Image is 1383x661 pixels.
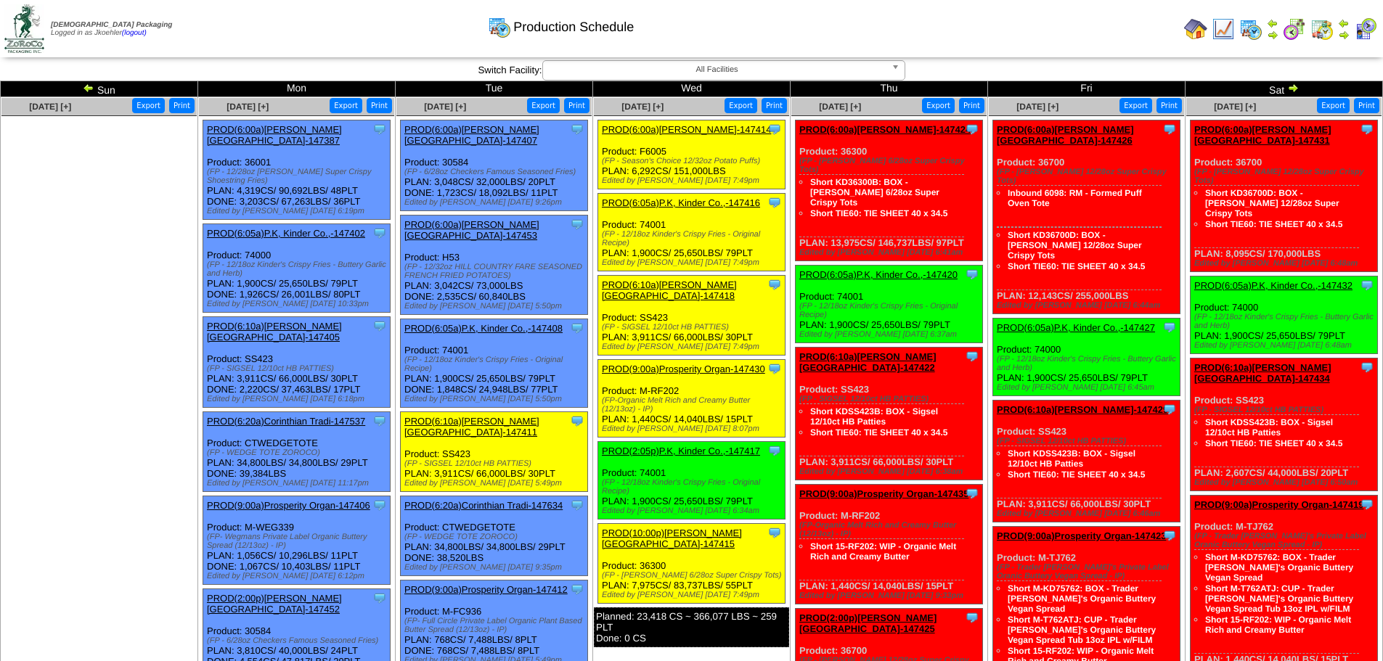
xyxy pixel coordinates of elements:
img: Tooltip [965,610,979,625]
button: Print [762,98,787,113]
div: Edited by [PERSON_NAME] [DATE] 7:49pm [602,342,785,351]
a: Short TIE60: TIE SHEET 40 x 34.5 [810,427,947,438]
span: [DATE] [+] [819,102,861,112]
button: Export [330,98,362,113]
div: (FP - 12/28oz [PERSON_NAME] Super Crispy Shoestring Fries) [207,168,390,185]
div: (FP - [PERSON_NAME] 12/28oz Super Crispy Tots) [1194,168,1377,185]
div: Edited by [PERSON_NAME] [DATE] 9:26pm [404,198,587,207]
div: Product: CTWEDGETOTE PLAN: 34,800LBS / 34,800LBS / 29PLT DONE: 39,384LBS [203,412,391,492]
div: Edited by [PERSON_NAME] [DATE] 6:19pm [207,207,390,215]
a: PROD(9:00a)Prosperity Organ-147435 [799,488,968,499]
img: Tooltip [1360,122,1374,136]
a: PROD(6:00a)[PERSON_NAME][GEOGRAPHIC_DATA]-147431 [1194,124,1331,146]
div: Edited by [PERSON_NAME] [DATE] 6:44am [997,301,1180,310]
div: Product: SS423 PLAN: 2,607CS / 44,000LBS / 20PLT [1191,358,1378,491]
a: PROD(6:00a)[PERSON_NAME][GEOGRAPHIC_DATA]-147453 [404,219,539,241]
a: Short M-KD75762: BOX - Trader [PERSON_NAME]'s Organic Buttery Vegan Spread [1008,583,1156,614]
a: [DATE] [+] [29,102,71,112]
a: Short M-KD75762: BOX - Trader [PERSON_NAME]'s Organic Buttery Vegan Spread [1205,552,1353,583]
div: Product: 74001 PLAN: 1,900CS / 25,650LBS / 79PLT [598,194,786,271]
div: (FP- Full Circle Private Label Organic Plant Based Butter Spread (12/13oz) - IP) [404,617,587,634]
div: Product: SS423 PLAN: 3,911CS / 66,000LBS / 30PLT [993,401,1180,522]
div: Edited by [PERSON_NAME] [DATE] 7:49pm [602,258,785,267]
a: PROD(9:00a)Prosperity Organ-147419 [1194,499,1363,510]
img: Tooltip [767,195,782,210]
img: arrowright.gif [1338,29,1350,41]
a: [DATE] [+] [1016,102,1058,112]
div: Edited by [PERSON_NAME] [DATE] 5:50pm [404,302,587,311]
a: PROD(6:05a)P.K, Kinder Co.,-147408 [404,323,563,334]
a: PROD(6:00a)[PERSON_NAME][GEOGRAPHIC_DATA]-147387 [207,124,342,146]
a: PROD(6:00a)[PERSON_NAME]-147414 [602,124,771,135]
a: PROD(6:05a)P.K, Kinder Co.,-147402 [207,228,365,239]
a: PROD(2:00p)[PERSON_NAME][GEOGRAPHIC_DATA]-147425 [799,612,937,634]
div: (FP-Organic Melt Rich and Creamy Butter (12/13oz) - IP) [799,521,982,538]
div: (FP - 12/18oz Kinder's Crispy Fries - Buttery Garlic and Herb) [1194,313,1377,330]
div: (FP - Season's Choice 12/32oz Potato Puffs) [602,157,785,165]
button: Export [1317,98,1350,113]
button: Print [1354,98,1379,113]
a: [DATE] [+] [1214,102,1256,112]
img: arrowright.gif [1287,82,1299,94]
div: (FP - 12/18oz Kinder's Crispy Fries - Original Recipe) [404,356,587,373]
div: Product: 30584 PLAN: 3,048CS / 32,000LBS / 20PLT DONE: 1,723CS / 18,092LBS / 11PLT [401,120,588,211]
div: Product: F6005 PLAN: 6,292CS / 151,000LBS [598,120,786,189]
a: Short M-T762ATJ: CUP - Trader [PERSON_NAME]'s Organic Buttery Vegan Spread Tub 13oz IPL w/FILM [1205,583,1353,614]
span: [DATE] [+] [227,102,269,112]
img: arrowleft.gif [83,82,94,94]
a: Short TIE60: TIE SHEET 40 x 34.5 [1008,261,1145,271]
div: (FP - [PERSON_NAME] 6/28oz Super Crispy Tots) [602,571,785,580]
a: Short 15-RF202: WIP - Organic Melt Rich and Creamy Butter [810,541,956,562]
div: Edited by [PERSON_NAME] [DATE] 6:34am [602,506,785,515]
td: Fri [988,81,1186,97]
img: calendarprod.gif [488,15,511,38]
div: Product: 36300 PLAN: 13,975CS / 146,737LBS / 97PLT [796,120,983,261]
img: Tooltip [372,319,387,333]
div: Edited by [PERSON_NAME] [DATE] 6:18pm [207,395,390,403]
div: (FP - SIGSEL 12/10ct HB PATTIES) [1194,406,1377,414]
div: (FP - Trader [PERSON_NAME]'s Private Label Oranic Buttery Vegan Spread - IP) [1194,532,1377,549]
div: Edited by [PERSON_NAME] [DATE] 6:37am [799,330,982,339]
img: Tooltip [1162,122,1177,136]
div: Product: M-WEG339 PLAN: 1,056CS / 10,296LBS / 11PLT DONE: 1,067CS / 10,403LBS / 11PLT [203,496,391,585]
img: arrowleft.gif [1267,17,1278,29]
img: home.gif [1184,17,1207,41]
a: PROD(9:00a)Prosperity Organ-147423 [997,530,1166,541]
div: Product: M-RF202 PLAN: 1,440CS / 14,040LBS / 15PLT [796,485,983,604]
span: Production Schedule [513,20,634,35]
div: (FP- Wegmans Private Label Organic Buttery Spread (12/13oz) - IP) [207,533,390,550]
button: Export [1119,98,1152,113]
div: Product: 74000 PLAN: 1,900CS / 25,650LBS / 79PLT [993,319,1180,396]
img: Tooltip [767,361,782,376]
a: [DATE] [+] [424,102,466,112]
div: Product: 36700 PLAN: 12,143CS / 255,000LBS [993,120,1180,314]
a: PROD(6:05a)P.K, Kinder Co.,-147416 [602,197,760,208]
img: Tooltip [570,582,584,596]
div: Edited by [PERSON_NAME] [DATE] 6:50am [1194,478,1377,487]
a: PROD(6:10a)[PERSON_NAME][GEOGRAPHIC_DATA]-147434 [1194,362,1331,384]
a: Short 15-RF202: WIP - Organic Melt Rich and Creamy Butter [1205,615,1351,635]
div: Product: 74001 PLAN: 1,900CS / 25,650LBS / 79PLT DONE: 1,848CS / 24,948LBS / 77PLT [401,319,588,408]
div: (FP - WEDGE TOTE ZOROCO) [404,533,587,541]
a: PROD(10:00p)[PERSON_NAME][GEOGRAPHIC_DATA]-147415 [602,527,742,549]
div: Product: SS423 PLAN: 3,911CS / 66,000LBS / 30PLT [401,412,588,492]
img: calendarcustomer.gif [1354,17,1377,41]
button: Export [132,98,165,113]
td: Tue [396,81,593,97]
div: Edited by [PERSON_NAME] [DATE] 6:38am [799,467,982,476]
a: PROD(9:00a)Prosperity Organ-147430 [602,364,765,374]
td: Sun [1,81,198,97]
img: Tooltip [767,277,782,292]
div: Product: 74000 PLAN: 1,900CS / 25,650LBS / 79PLT DONE: 1,926CS / 26,001LBS / 80PLT [203,224,391,313]
div: Product: 74000 PLAN: 1,900CS / 25,650LBS / 79PLT [1191,276,1378,354]
div: (FP - SIGSEL 12/10ct HB PATTIES) [997,437,1180,446]
a: PROD(6:10a)[PERSON_NAME][GEOGRAPHIC_DATA]-147418 [602,279,737,301]
div: (FP - SIGSEL 12/10ct HB PATTIES) [799,395,982,403]
div: (FP - Trader [PERSON_NAME]'s Private Label Oranic Buttery Vegan Spread - IP) [997,563,1180,580]
div: Edited by [PERSON_NAME] [DATE] 11:17pm [207,479,390,488]
button: Print [564,98,589,113]
span: [DEMOGRAPHIC_DATA] Packaging [51,21,172,29]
